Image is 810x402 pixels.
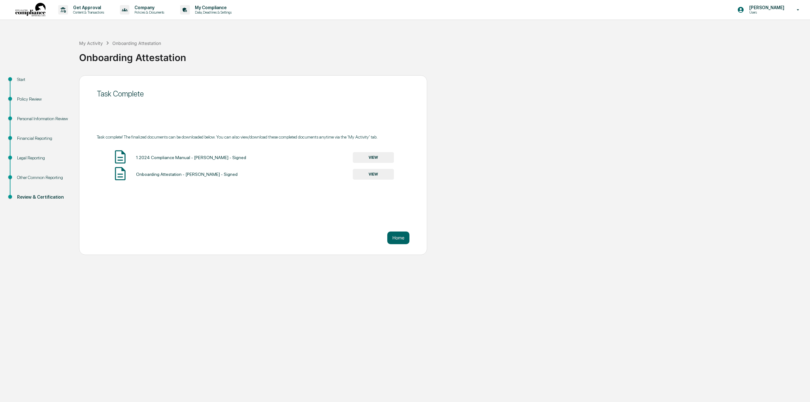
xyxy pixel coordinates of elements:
div: Review & Certification [17,194,69,201]
p: My Compliance [190,5,235,10]
div: Task Complete [97,89,409,98]
div: Onboarding Attestation - [PERSON_NAME] - Signed [136,172,238,177]
div: Onboarding Attestation [79,47,807,63]
div: Personal Information Review [17,115,69,122]
img: Document Icon [112,166,128,182]
img: logo [15,3,46,17]
p: Content & Transactions [68,10,107,15]
div: Financial Reporting [17,135,69,142]
div: Onboarding Attestation [112,40,161,46]
div: Task complete! The finalized documents can be downloaded below. You can also view/download these ... [97,134,409,139]
div: My Activity [79,40,103,46]
div: Policy Review [17,96,69,102]
p: Company [129,5,167,10]
p: [PERSON_NAME] [744,5,788,10]
img: Document Icon [112,149,128,165]
button: Home [387,232,409,244]
p: Policies & Documents [129,10,167,15]
p: Get Approval [68,5,107,10]
div: Start [17,76,69,83]
button: VIEW [353,152,394,163]
p: Data, Deadlines & Settings [190,10,235,15]
button: VIEW [353,169,394,180]
p: Users [744,10,788,15]
div: 1.2024 Compliance Manual - [PERSON_NAME] - Signed [136,155,246,160]
div: Legal Reporting [17,155,69,161]
div: Other Common Reporting [17,174,69,181]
